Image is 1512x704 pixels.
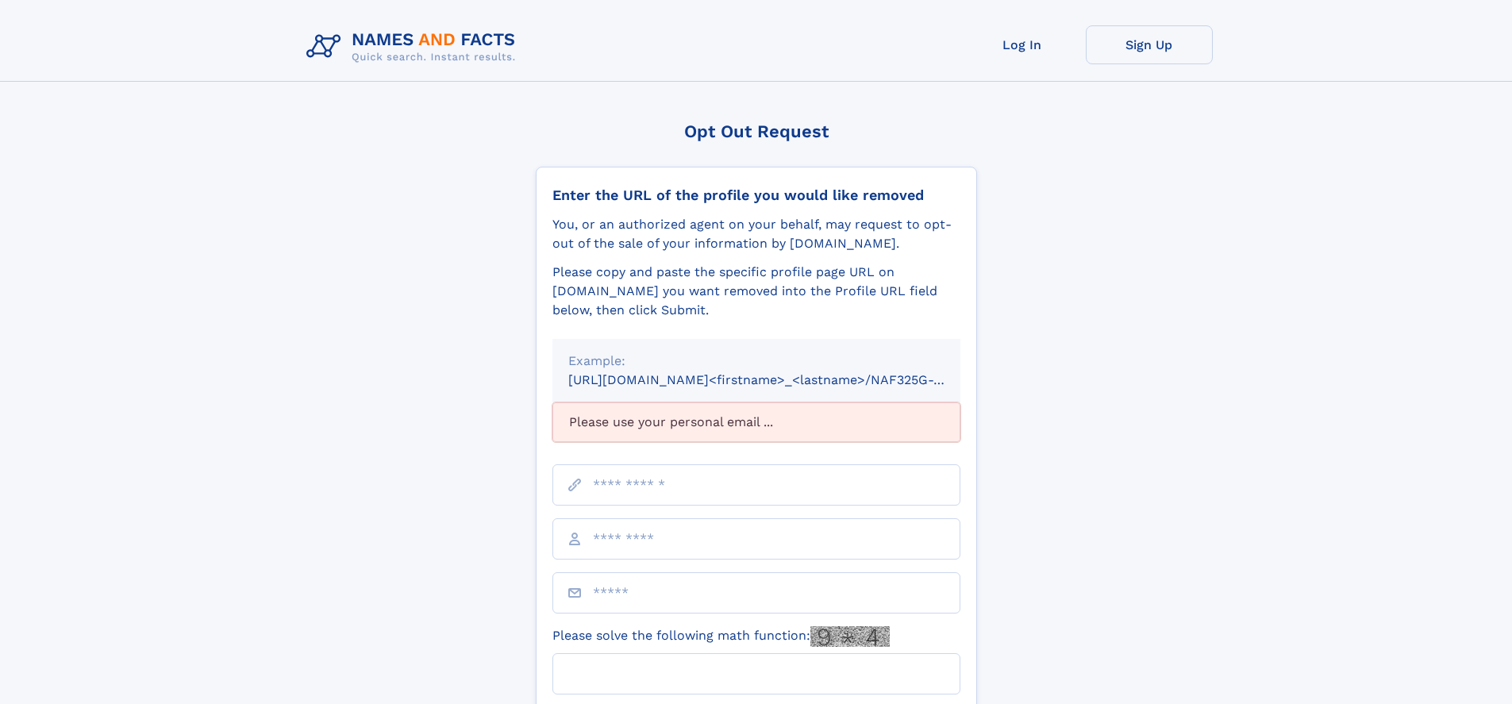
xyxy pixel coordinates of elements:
div: Opt Out Request [536,121,977,141]
div: Example: [568,352,945,371]
img: Logo Names and Facts [300,25,529,68]
small: [URL][DOMAIN_NAME]<firstname>_<lastname>/NAF325G-xxxxxxxx [568,372,991,387]
div: Enter the URL of the profile you would like removed [552,187,960,204]
a: Log In [959,25,1086,64]
div: Please use your personal email ... [552,402,960,442]
a: Sign Up [1086,25,1213,64]
div: Please copy and paste the specific profile page URL on [DOMAIN_NAME] you want removed into the Pr... [552,263,960,320]
div: You, or an authorized agent on your behalf, may request to opt-out of the sale of your informatio... [552,215,960,253]
label: Please solve the following math function: [552,626,890,647]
